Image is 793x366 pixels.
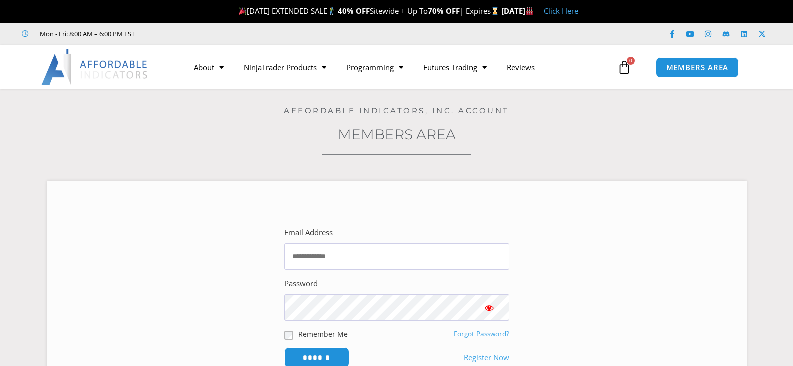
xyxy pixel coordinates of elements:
[602,53,646,82] a: 0
[149,29,299,39] iframe: Customer reviews powered by Trustpilot
[526,7,533,15] img: 🏭
[41,49,149,85] img: LogoAI | Affordable Indicators – NinjaTrader
[544,6,578,16] a: Click Here
[184,56,234,79] a: About
[469,294,509,321] button: Show password
[284,106,509,115] a: Affordable Indicators, Inc. Account
[239,7,246,15] img: 🎉
[413,56,497,79] a: Futures Trading
[338,6,370,16] strong: 40% OFF
[336,56,413,79] a: Programming
[298,329,348,339] label: Remember Me
[666,64,729,71] span: MEMBERS AREA
[236,6,501,16] span: [DATE] EXTENDED SALE Sitewide + Up To | Expires
[656,57,739,78] a: MEMBERS AREA
[454,329,509,338] a: Forgot Password?
[428,6,460,16] strong: 70% OFF
[284,277,318,291] label: Password
[284,226,333,240] label: Email Address
[338,126,456,143] a: Members Area
[464,351,509,365] a: Register Now
[491,7,499,15] img: ⌛
[627,57,635,65] span: 0
[497,56,545,79] a: Reviews
[328,7,335,15] img: 🏌️‍♂️
[234,56,336,79] a: NinjaTrader Products
[37,28,135,40] span: Mon - Fri: 8:00 AM – 6:00 PM EST
[184,56,615,79] nav: Menu
[501,6,534,16] strong: [DATE]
